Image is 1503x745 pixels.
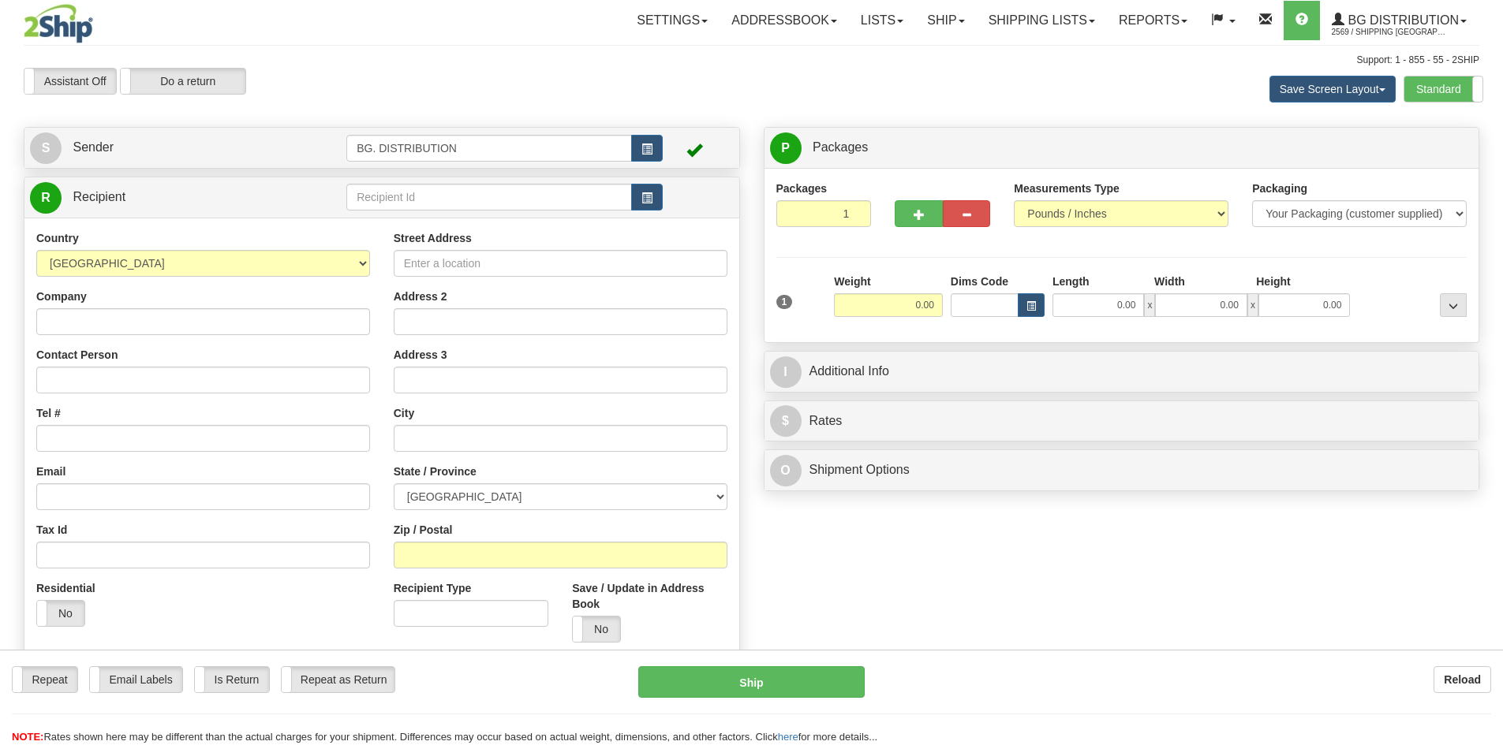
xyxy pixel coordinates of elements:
[13,667,77,692] label: Repeat
[770,356,802,388] span: I
[36,405,61,421] label: Tel #
[1444,673,1481,686] b: Reload
[12,731,43,743] span: NOTE:
[770,405,1474,438] a: $Rates
[394,250,727,277] input: Enter a location
[37,601,84,626] label: No
[394,580,472,596] label: Recipient Type
[24,4,93,43] img: logo2569.jpg
[1014,181,1120,196] label: Measurements Type
[90,667,182,692] label: Email Labels
[770,454,1474,486] a: OShipment Options
[1256,274,1291,289] label: Height
[282,667,394,692] label: Repeat as Return
[770,356,1474,388] a: IAdditional Info
[394,230,472,246] label: Street Address
[1269,76,1396,102] button: Save Screen Layout
[849,1,915,40] a: Lists
[1107,1,1199,40] a: Reports
[36,230,79,246] label: Country
[1247,293,1258,317] span: x
[776,181,828,196] label: Packages
[915,1,976,40] a: Ship
[625,1,720,40] a: Settings
[1434,666,1491,693] button: Reload
[1154,274,1185,289] label: Width
[770,455,802,486] span: O
[195,667,269,692] label: Is Return
[778,731,798,743] a: here
[346,184,632,210] input: Recipient Id
[30,182,62,214] span: R
[394,289,447,304] label: Address 2
[30,132,346,164] a: S Sender
[1467,292,1501,453] iframe: chat widget
[1144,293,1155,317] span: x
[121,69,245,94] label: Do a return
[977,1,1107,40] a: Shipping lists
[951,274,1008,289] label: Dims Code
[1252,181,1307,196] label: Packaging
[1320,1,1479,40] a: BG Distribution 2569 / Shipping [GEOGRAPHIC_DATA]
[394,347,447,363] label: Address 3
[770,132,1474,164] a: P Packages
[776,295,793,309] span: 1
[1052,274,1090,289] label: Length
[720,1,849,40] a: Addressbook
[770,405,802,437] span: $
[24,54,1479,67] div: Support: 1 - 855 - 55 - 2SHIP
[770,132,802,164] span: P
[394,522,453,538] label: Zip / Postal
[638,666,865,698] button: Ship
[394,464,477,479] label: State / Province
[24,69,116,94] label: Assistant Off
[36,580,95,596] label: Residential
[1440,293,1467,317] div: ...
[36,289,87,304] label: Company
[573,616,620,642] label: No
[30,181,312,214] a: R Recipient
[36,522,67,538] label: Tax Id
[813,140,868,154] span: Packages
[1332,24,1450,40] span: 2569 / Shipping [GEOGRAPHIC_DATA]
[1404,76,1482,102] label: Standard
[834,274,870,289] label: Weight
[346,135,632,162] input: Sender Id
[30,132,62,164] span: S
[73,190,125,203] span: Recipient
[394,405,414,421] label: City
[572,580,727,612] label: Save / Update in Address Book
[36,464,65,479] label: Email
[36,347,118,363] label: Contact Person
[1344,13,1459,27] span: BG Distribution
[73,140,114,154] span: Sender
